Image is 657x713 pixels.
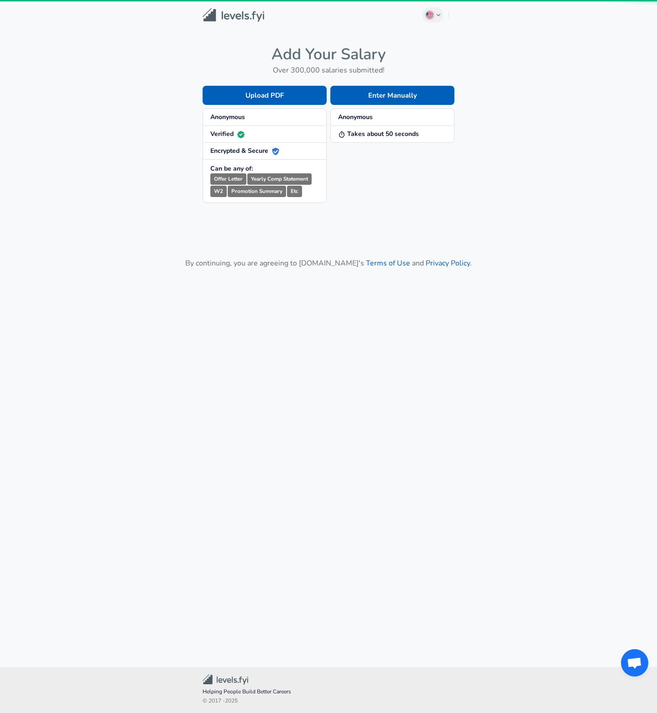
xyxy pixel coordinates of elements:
strong: Anonymous [210,113,245,121]
h4: Add Your Salary [203,45,454,64]
img: Levels.fyi [203,8,264,22]
div: Open chat [621,649,648,677]
strong: Anonymous [338,113,373,121]
small: W2 [210,186,227,197]
button: Upload PDF [203,86,327,105]
h6: Over 300,000 salaries submitted! [203,64,454,77]
img: English (US) [426,11,433,19]
span: Helping People Build Better Careers [203,687,454,697]
strong: Can be any of: [210,164,253,173]
strong: Encrypted & Secure [210,146,279,155]
button: English (US) [422,7,444,23]
small: Promotion Summary [228,186,286,197]
small: Yearly Comp Statement [247,173,312,185]
small: Offer Letter [210,173,246,185]
a: Privacy Policy [426,258,470,268]
span: © 2017 - 2025 [203,697,454,706]
strong: Takes about 50 seconds [338,130,419,138]
strong: Verified [210,130,245,138]
button: Enter Manually [330,86,454,105]
small: Etc [287,186,302,197]
img: Levels.fyi Community [203,674,248,685]
a: Terms of Use [366,258,410,268]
